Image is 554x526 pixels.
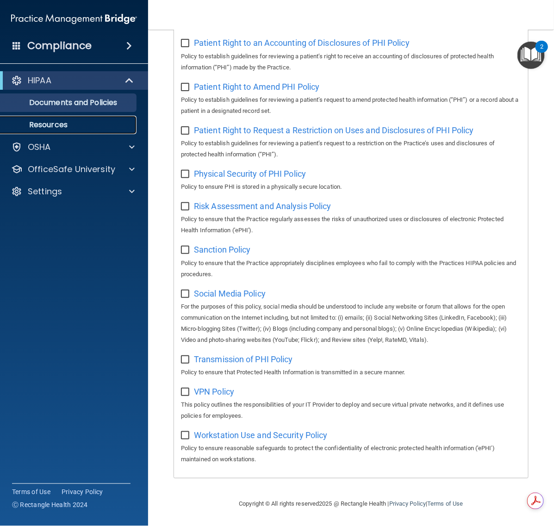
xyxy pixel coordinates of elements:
[11,75,134,86] a: HIPAA
[181,181,521,192] p: Policy to ensure PHI is stored in a physically secure location.
[62,487,103,496] a: Privacy Policy
[181,94,521,117] p: Policy to establish guidelines for reviewing a patient’s request to amend protected health inform...
[11,164,135,175] a: OfficeSafe University
[427,500,463,507] a: Terms of Use
[181,214,521,236] p: Policy to ensure that the Practice regularly assesses the risks of unauthorized uses or disclosur...
[182,489,520,519] div: Copyright © All rights reserved 2025 @ Rectangle Health | |
[194,354,293,364] span: Transmission of PHI Policy
[181,399,521,421] p: This policy outlines the responsibilities of your IT Provider to deploy and secure virtual privat...
[11,10,137,28] img: PMB logo
[194,430,328,440] span: Workstation Use and Security Policy
[194,289,266,298] span: Social Media Policy
[194,125,474,135] span: Patient Right to Request a Restriction on Uses and Disclosures of PHI Policy
[194,201,331,211] span: Risk Assessment and Analysis Policy
[194,169,306,179] span: Physical Security of PHI Policy
[181,301,521,346] p: For the purposes of this policy, social media should be understood to include any website or foru...
[27,39,92,52] h4: Compliance
[28,186,62,197] p: Settings
[517,42,545,69] button: Open Resource Center, 2 new notifications
[28,75,51,86] p: HIPAA
[540,47,543,59] div: 2
[181,51,521,73] p: Policy to establish guidelines for reviewing a patient’s right to receive an accounting of disclo...
[28,142,51,153] p: OSHA
[389,500,426,507] a: Privacy Policy
[194,82,319,92] span: Patient Right to Amend PHI Policy
[6,98,132,107] p: Documents and Policies
[194,38,410,48] span: Patient Right to an Accounting of Disclosures of PHI Policy
[28,164,115,175] p: OfficeSafe University
[194,387,234,396] span: VPN Policy
[12,487,50,496] a: Terms of Use
[194,245,251,254] span: Sanction Policy
[12,500,88,509] span: Ⓒ Rectangle Health 2024
[181,367,521,378] p: Policy to ensure that Protected Health Information is transmitted in a secure manner.
[6,120,132,130] p: Resources
[181,443,521,465] p: Policy to ensure reasonable safeguards to protect the confidentiality of electronic protected hea...
[11,186,135,197] a: Settings
[11,142,135,153] a: OSHA
[181,258,521,280] p: Policy to ensure that the Practice appropriately disciplines employees who fail to comply with th...
[181,138,521,160] p: Policy to establish guidelines for reviewing a patient’s request to a restriction on the Practice...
